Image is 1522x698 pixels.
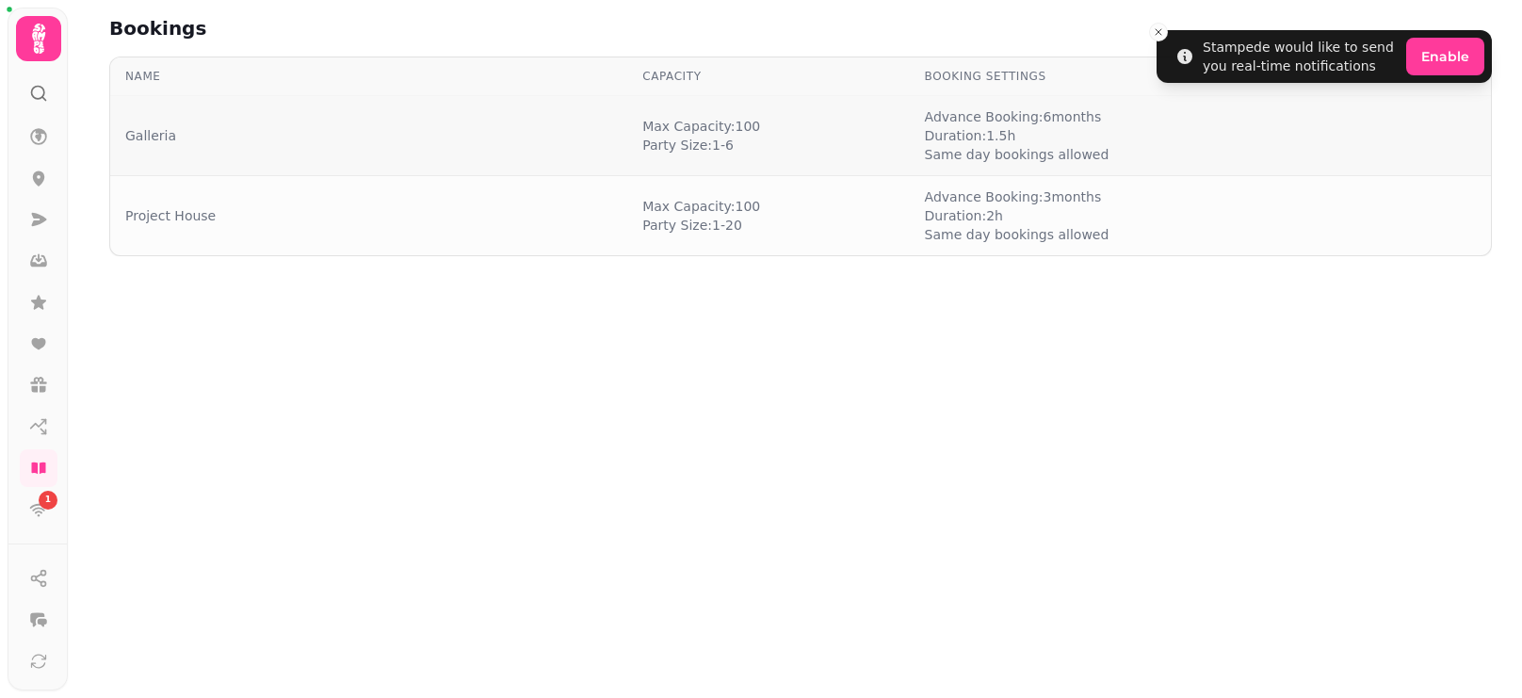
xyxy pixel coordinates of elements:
[109,15,471,41] h2: Bookings
[642,197,760,216] span: Max Capacity: 100
[642,69,894,84] div: Capacity
[125,206,216,225] a: Project House
[642,117,760,136] span: Max Capacity: 100
[125,126,176,145] a: Galleria
[1406,38,1484,75] button: Enable
[20,491,57,528] a: 1
[925,225,1109,244] span: Same day bookings allowed
[925,145,1109,164] span: Same day bookings allowed
[925,69,1303,84] div: Booking Settings
[925,107,1109,126] span: Advance Booking: 6 months
[45,494,51,507] span: 1
[642,136,760,154] span: Party Size: 1 - 6
[925,187,1109,206] span: Advance Booking: 3 months
[1203,38,1399,75] div: Stampede would like to send you real-time notifications
[125,69,612,84] div: Name
[642,216,760,235] span: Party Size: 1 - 20
[1149,23,1168,41] button: Close toast
[925,206,1109,225] span: Duration: 2 h
[925,126,1109,145] span: Duration: 1.5 h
